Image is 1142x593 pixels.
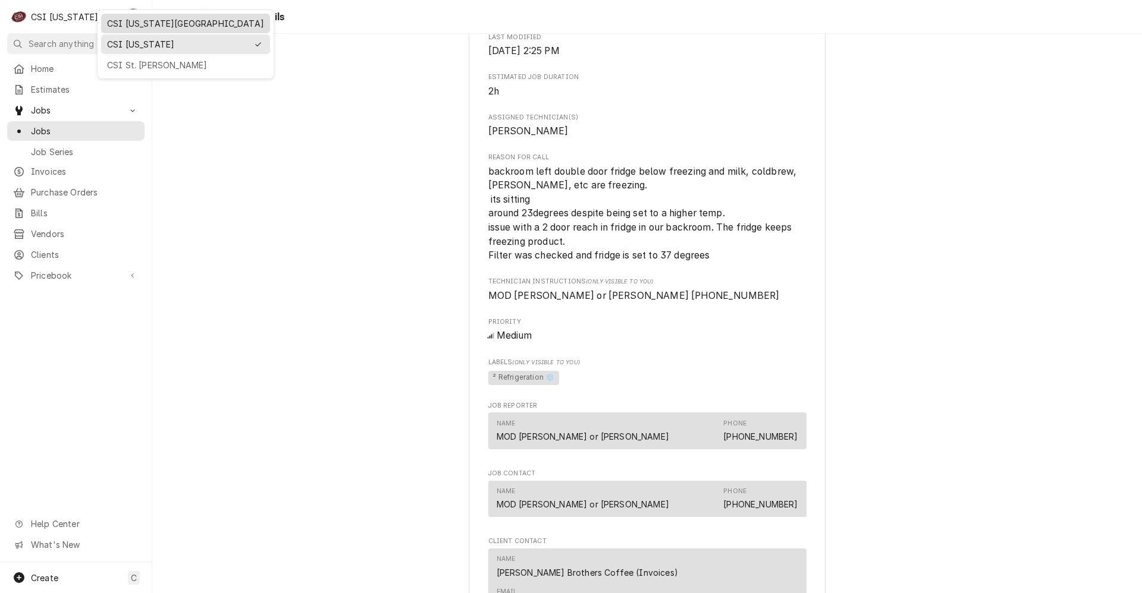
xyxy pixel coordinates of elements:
[107,59,264,71] div: CSI St. [PERSON_NAME]
[31,125,139,137] span: Jobs
[7,142,145,162] a: Go to Job Series
[107,38,247,51] div: CSI [US_STATE]
[107,17,264,30] div: CSI [US_STATE][GEOGRAPHIC_DATA]
[31,146,139,158] span: Job Series
[7,121,145,141] a: Go to Jobs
